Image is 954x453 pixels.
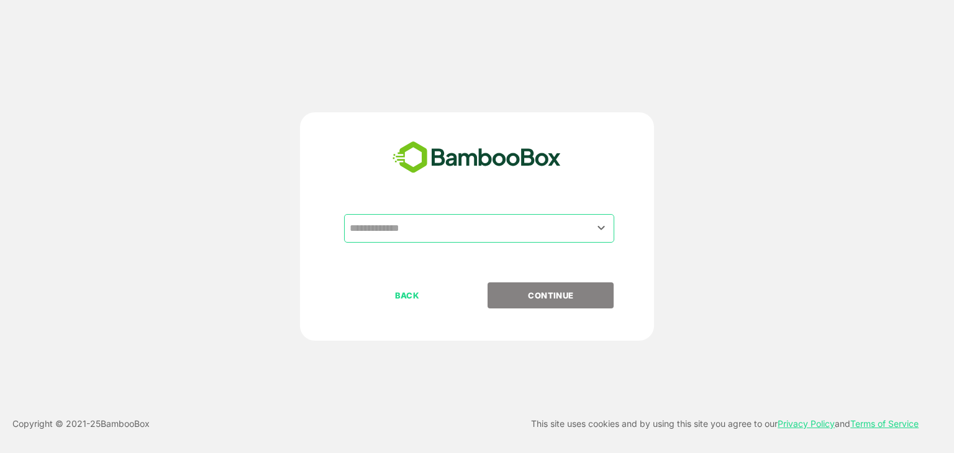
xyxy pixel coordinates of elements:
p: CONTINUE [489,289,613,302]
p: This site uses cookies and by using this site you agree to our and [531,416,919,431]
button: CONTINUE [488,282,614,308]
button: Open [593,220,610,236]
button: BACK [344,282,470,308]
a: Terms of Service [850,418,919,429]
a: Privacy Policy [778,418,835,429]
p: BACK [345,289,470,302]
p: Copyright © 2021- 25 BambooBox [12,416,150,431]
img: bamboobox [386,137,568,178]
